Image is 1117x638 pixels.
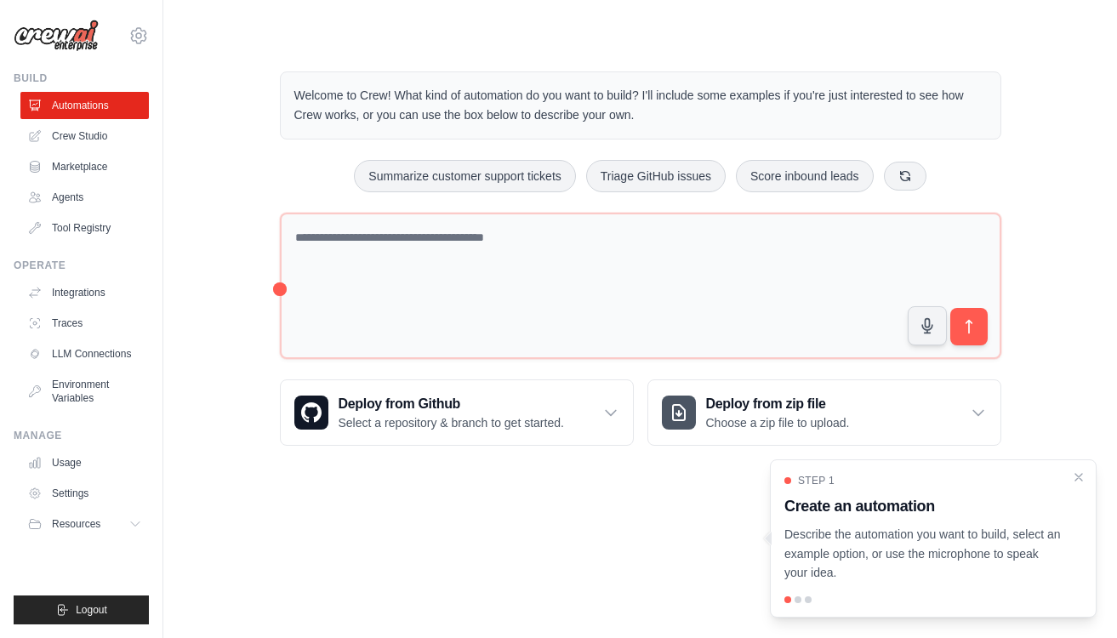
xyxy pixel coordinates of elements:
[14,259,149,272] div: Operate
[20,122,149,150] a: Crew Studio
[14,595,149,624] button: Logout
[20,371,149,412] a: Environment Variables
[294,86,987,125] p: Welcome to Crew! What kind of automation do you want to build? I'll include some examples if you'...
[76,603,107,617] span: Logout
[20,279,149,306] a: Integrations
[52,517,100,531] span: Resources
[784,494,1062,518] h3: Create an automation
[20,510,149,538] button: Resources
[20,153,149,180] a: Marketplace
[1072,470,1086,484] button: Close walkthrough
[586,160,726,192] button: Triage GitHub issues
[20,214,149,242] a: Tool Registry
[706,414,850,431] p: Choose a zip file to upload.
[784,525,1062,583] p: Describe the automation you want to build, select an example option, or use the microphone to spe...
[20,310,149,337] a: Traces
[798,474,835,487] span: Step 1
[14,71,149,85] div: Build
[14,429,149,442] div: Manage
[706,394,850,414] h3: Deploy from zip file
[20,340,149,367] a: LLM Connections
[339,414,564,431] p: Select a repository & branch to get started.
[14,20,99,52] img: Logo
[20,480,149,507] a: Settings
[354,160,575,192] button: Summarize customer support tickets
[20,92,149,119] a: Automations
[736,160,874,192] button: Score inbound leads
[1032,556,1117,638] iframe: Chat Widget
[339,394,564,414] h3: Deploy from Github
[20,184,149,211] a: Agents
[20,449,149,476] a: Usage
